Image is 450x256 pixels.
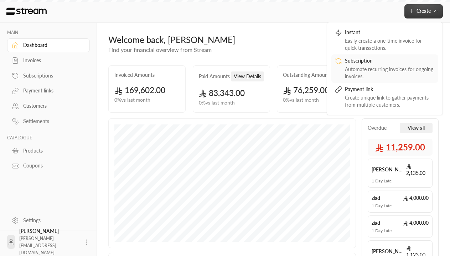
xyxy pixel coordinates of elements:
span: 11,259.00 [375,142,425,153]
span: [PERSON_NAME] [372,166,406,173]
span: 169,602.00 [114,85,165,95]
a: Invoices [7,54,90,68]
div: Settings [23,217,81,224]
span: Overdue [368,124,387,132]
a: Dashboard [7,38,90,52]
span: 1 Day Late [372,203,392,209]
span: ziad [372,194,380,202]
div: Products [23,147,81,154]
div: Dashboard [23,42,81,49]
div: Settlements [23,118,81,125]
a: Products [7,144,90,158]
span: 0 % vs last month [114,96,150,104]
span: ziad [372,219,380,226]
div: Payment link [345,86,435,94]
a: Subscriptions [7,69,90,82]
div: Easily create a one-time invoice for quick transactions. [345,37,435,52]
h2: Invoiced Amounts [114,71,155,79]
span: [PERSON_NAME][EMAIL_ADDRESS][DOMAIN_NAME] [19,236,56,255]
a: ziad 4,000.001 Day Late [368,215,433,238]
a: Settings [7,213,90,227]
a: Settlements [7,114,90,128]
span: 4,000.00 [403,194,429,202]
button: View all [400,123,433,133]
span: Create [417,8,431,14]
a: Payment links [7,84,90,98]
button: View Details [231,71,264,81]
span: 1 Day Late [372,228,392,234]
h2: Paid Amounts [199,73,230,80]
div: Subscriptions [23,72,81,79]
span: 0 % vs last month [283,96,319,104]
div: Coupons [23,162,81,169]
div: Customers [23,102,81,110]
p: MAIN [7,30,90,36]
a: SubscriptionAutomate recurring invoices for ongoing invoices. [331,54,438,83]
div: Instant [345,29,435,37]
span: Find your financial overview from Stream [108,46,212,53]
div: Payment links [23,87,81,94]
p: CATALOGUE [7,135,90,141]
span: 2,135.00 [406,162,429,177]
span: 83,343.00 [199,88,245,98]
a: InstantEasily create a one-time invoice for quick transactions. [331,26,438,54]
div: Subscription [345,57,435,66]
a: ziad 4,000.001 Day Late [368,191,433,213]
span: [PERSON_NAME] [372,248,406,255]
a: Payment linkCreate unique link to gather payments from multiple customers. [331,83,438,111]
a: Coupons [7,159,90,173]
button: Create [404,4,443,18]
div: Welcome back, [PERSON_NAME] [108,34,380,46]
img: Logo [6,7,47,15]
span: 1 Day Late [372,178,392,184]
div: Automate recurring invoices for ongoing invoices. [345,66,435,80]
a: Customers [7,99,90,113]
h2: Outstanding Amounts [283,71,332,79]
span: 76,259.00 [283,85,329,95]
span: 4,000.00 [403,219,429,226]
div: Create unique link to gather payments from multiple customers. [345,94,435,108]
a: [PERSON_NAME] 2,135.001 Day Late [368,159,433,188]
div: Invoices [23,57,81,64]
div: [PERSON_NAME] [19,228,78,256]
span: 0 % vs last month [199,99,235,107]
